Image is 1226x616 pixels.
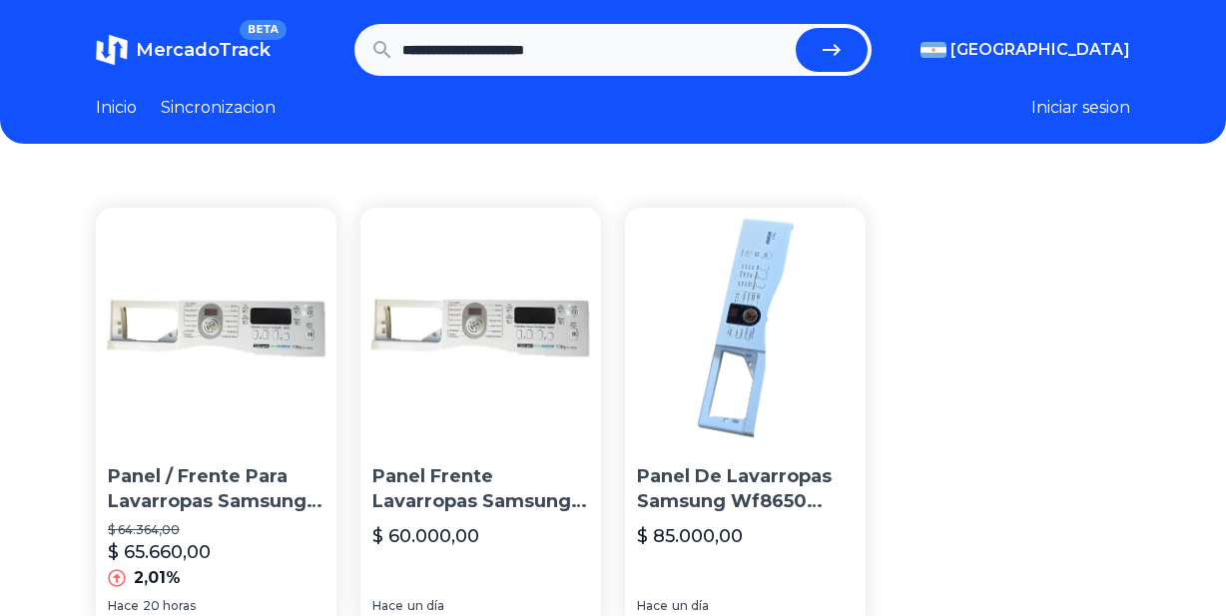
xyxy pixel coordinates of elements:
[920,42,946,58] img: Argentina
[372,598,403,614] span: Hace
[136,39,271,61] span: MercadoTrack
[672,598,709,614] span: un día
[134,566,181,590] p: 2,01%
[637,464,854,514] p: Panel De Lavarropas Samsung Wf8650 Ww65monhu
[161,96,276,120] a: Sincronizacion
[108,598,139,614] span: Hace
[108,464,324,514] p: Panel / Frente Para Lavarropas Samsung 1702
[407,598,444,614] span: un día
[637,598,668,614] span: Hace
[108,538,211,566] p: $ 65.660,00
[96,34,128,66] img: MercadoTrack
[950,38,1130,62] span: [GEOGRAPHIC_DATA]
[637,522,743,550] p: $ 85.000,00
[372,522,479,550] p: $ 60.000,00
[625,208,866,448] img: Panel De Lavarropas Samsung Wf8650 Ww65monhu
[920,38,1130,62] button: [GEOGRAPHIC_DATA]
[96,34,271,66] a: MercadoTrackBETA
[372,464,589,514] p: Panel Frente Lavarropas Samsung Ecobubble Wf1702w 7 Kg
[96,96,137,120] a: Inicio
[143,598,196,614] span: 20 horas
[96,208,336,448] img: Panel / Frente Para Lavarropas Samsung 1702
[1031,96,1130,120] button: Iniciar sesion
[108,522,324,538] p: $ 64.364,00
[240,20,287,40] span: BETA
[360,208,601,448] img: Panel Frente Lavarropas Samsung Ecobubble Wf1702w 7 Kg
